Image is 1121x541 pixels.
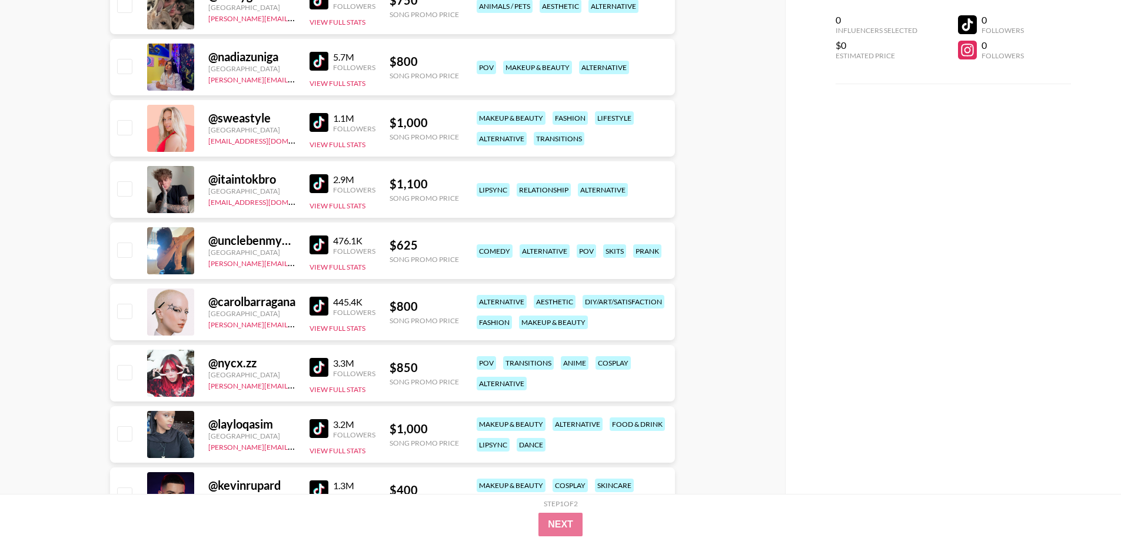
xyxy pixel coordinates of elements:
div: Followers [333,124,375,133]
div: Song Promo Price [390,255,459,264]
div: 0 [982,39,1024,51]
div: @ itaintokbro [208,172,295,187]
div: 445.4K [333,296,375,308]
div: pov [477,61,496,74]
div: Followers [982,26,1024,35]
div: 5.7M [333,51,375,63]
div: Followers [333,492,375,500]
button: View Full Stats [310,18,365,26]
div: makeup & beauty [477,111,545,125]
div: fashion [477,316,512,329]
div: 1.1M [333,112,375,124]
div: Song Promo Price [390,10,459,19]
div: [GEOGRAPHIC_DATA] [208,248,295,257]
button: View Full Stats [310,385,365,394]
div: cosplay [596,356,631,370]
div: [GEOGRAPHIC_DATA] [208,64,295,73]
div: Followers [333,369,375,378]
div: relationship [517,183,571,197]
div: @ layloqasim [208,417,295,432]
div: alternative [579,61,629,74]
a: [PERSON_NAME][EMAIL_ADDRESS][DOMAIN_NAME] [208,257,382,268]
button: View Full Stats [310,201,365,210]
div: $ 400 [390,483,459,497]
a: [PERSON_NAME][EMAIL_ADDRESS][DOMAIN_NAME] [208,440,382,452]
div: Estimated Price [836,51,917,60]
div: transitions [503,356,554,370]
div: anime [561,356,588,370]
div: 3.3M [333,357,375,369]
div: alternative [578,183,628,197]
div: [GEOGRAPHIC_DATA] [208,187,295,195]
div: [GEOGRAPHIC_DATA] [208,432,295,440]
img: TikTok [310,52,328,71]
div: comedy [477,244,513,258]
div: Followers [333,2,375,11]
img: TikTok [310,358,328,377]
div: lipsync [477,183,510,197]
div: skits [603,244,626,258]
div: Song Promo Price [390,439,459,447]
button: View Full Stats [310,140,365,149]
div: Influencers Selected [836,26,917,35]
div: Followers [333,247,375,255]
div: Song Promo Price [390,132,459,141]
button: View Full Stats [310,263,365,271]
div: Followers [333,63,375,72]
img: TikTok [310,174,328,193]
button: Next [538,513,583,536]
a: [PERSON_NAME][EMAIL_ADDRESS][PERSON_NAME][DOMAIN_NAME] [208,318,438,329]
img: TikTok [310,480,328,499]
div: [GEOGRAPHIC_DATA] [208,493,295,502]
div: Followers [333,430,375,439]
a: [PERSON_NAME][EMAIL_ADDRESS][DOMAIN_NAME] [208,379,382,390]
div: Song Promo Price [390,71,459,80]
div: [GEOGRAPHIC_DATA] [208,309,295,318]
div: Step 1 of 2 [544,499,578,508]
a: [EMAIL_ADDRESS][DOMAIN_NAME] [208,195,327,207]
div: lifestyle [595,111,634,125]
div: alternative [553,417,603,431]
div: @ kevinrupard [208,478,295,493]
div: 1.3M [333,480,375,492]
div: @ unclebenmybrudda [208,233,295,248]
div: alternative [477,132,527,145]
div: Followers [333,185,375,194]
img: TikTok [310,297,328,316]
div: [GEOGRAPHIC_DATA] [208,125,295,134]
div: @ sweastyle [208,111,295,125]
img: TikTok [310,113,328,132]
iframe: Drift Widget Chat Controller [1062,482,1107,527]
a: [PERSON_NAME][EMAIL_ADDRESS][DOMAIN_NAME] [208,73,382,84]
div: transitions [534,132,584,145]
div: $ 1,000 [390,421,459,436]
div: aesthetic [534,295,576,308]
div: $ 800 [390,299,459,314]
div: $0 [836,39,917,51]
div: makeup & beauty [503,61,572,74]
div: makeup & beauty [477,479,545,492]
button: View Full Stats [310,446,365,455]
div: [GEOGRAPHIC_DATA] [208,3,295,12]
div: [GEOGRAPHIC_DATA] [208,370,295,379]
div: Song Promo Price [390,316,459,325]
div: alternative [477,377,527,390]
div: $ 1,100 [390,177,459,191]
div: $ 1,000 [390,115,459,130]
div: dance [517,438,545,452]
div: prank [633,244,661,258]
img: TikTok [310,419,328,438]
button: View Full Stats [310,79,365,88]
div: fashion [553,111,588,125]
div: @ carolbarragana [208,294,295,309]
div: 2.9M [333,174,375,185]
div: Followers [333,308,375,317]
div: alternative [477,295,527,308]
a: [EMAIL_ADDRESS][DOMAIN_NAME] [208,134,327,145]
div: $ 850 [390,360,459,375]
div: Song Promo Price [390,377,459,386]
div: skincare [595,479,634,492]
button: View Full Stats [310,324,365,333]
div: food & drink [610,417,665,431]
div: @ nycx.zz [208,356,295,370]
